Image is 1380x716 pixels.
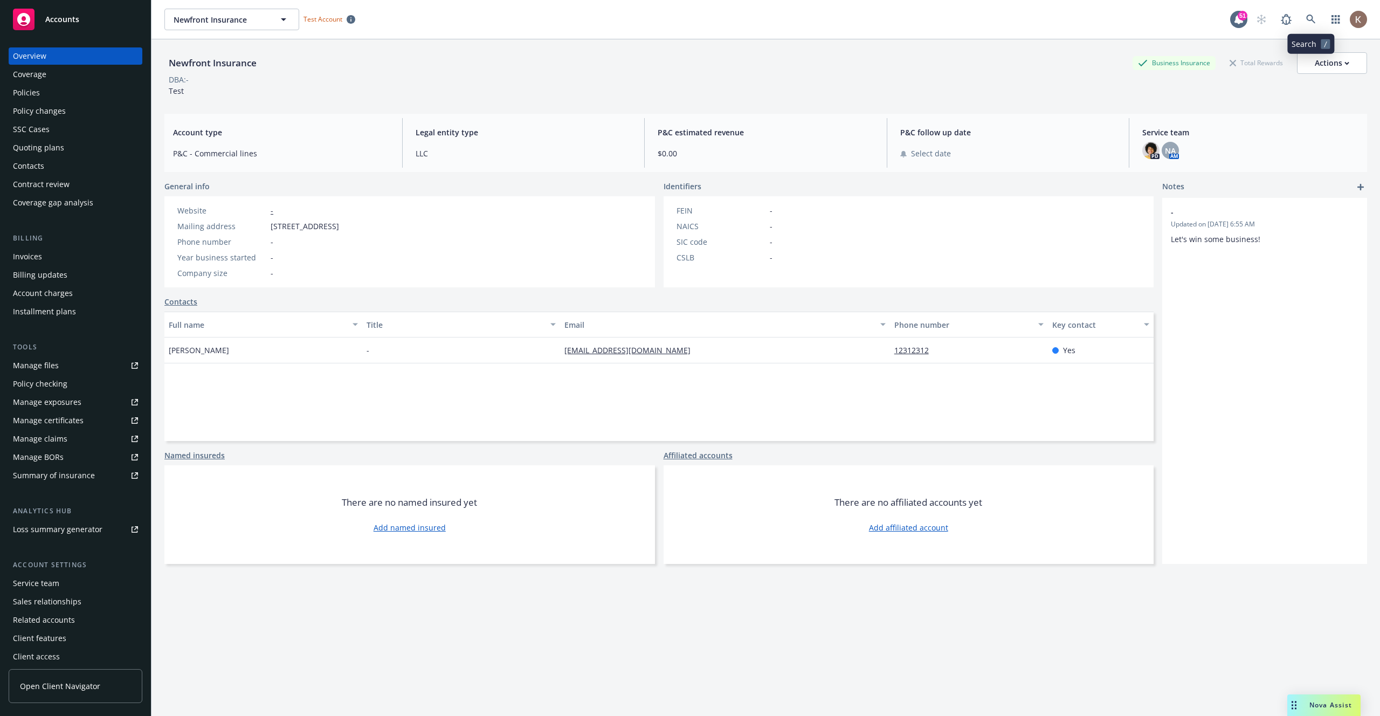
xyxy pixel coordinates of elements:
[664,181,701,192] span: Identifiers
[770,221,772,232] span: -
[13,303,76,320] div: Installment plans
[9,449,142,466] a: Manage BORs
[9,47,142,65] a: Overview
[271,205,273,216] a: -
[13,593,81,610] div: Sales relationships
[1309,700,1352,710] span: Nova Assist
[13,285,73,302] div: Account charges
[13,102,66,120] div: Policy changes
[1142,142,1160,159] img: photo
[9,375,142,393] a: Policy checking
[367,345,369,356] span: -
[677,221,765,232] div: NAICS
[9,521,142,538] a: Loss summary generator
[564,319,874,331] div: Email
[677,252,765,263] div: CSLB
[177,236,266,247] div: Phone number
[1325,9,1347,30] a: Switch app
[169,74,189,85] div: DBA: -
[13,521,102,538] div: Loss summary generator
[271,252,273,263] span: -
[177,205,266,216] div: Website
[9,139,142,156] a: Quoting plans
[13,266,67,284] div: Billing updates
[342,496,477,509] span: There are no named insured yet
[869,522,948,533] a: Add affiliated account
[13,412,84,429] div: Manage certificates
[9,285,142,302] a: Account charges
[1165,145,1176,156] span: NA
[9,467,142,484] a: Summary of insurance
[9,66,142,83] a: Coverage
[9,593,142,610] a: Sales relationships
[9,248,142,265] a: Invoices
[169,86,184,96] span: Test
[1300,9,1322,30] a: Search
[164,296,197,307] a: Contacts
[1142,127,1358,138] span: Service team
[1251,9,1272,30] a: Start snowing
[658,127,874,138] span: P&C estimated revenue
[658,148,874,159] span: $0.00
[177,221,266,232] div: Mailing address
[9,611,142,629] a: Related accounts
[1162,181,1184,194] span: Notes
[677,205,765,216] div: FEIN
[13,611,75,629] div: Related accounts
[13,394,81,411] div: Manage exposures
[1287,694,1301,716] div: Drag to move
[1048,312,1154,338] button: Key contact
[164,450,225,461] a: Named insureds
[169,319,346,331] div: Full name
[9,394,142,411] a: Manage exposures
[9,412,142,429] a: Manage certificates
[1171,234,1260,244] span: Let's win some business!
[374,522,446,533] a: Add named insured
[9,430,142,448] a: Manage claims
[164,181,210,192] span: General info
[13,467,95,484] div: Summary of insurance
[13,449,64,466] div: Manage BORs
[13,157,44,175] div: Contacts
[173,127,389,138] span: Account type
[770,236,772,247] span: -
[9,84,142,101] a: Policies
[271,236,273,247] span: -
[9,303,142,320] a: Installment plans
[770,252,772,263] span: -
[1297,52,1367,74] button: Actions
[13,139,64,156] div: Quoting plans
[177,267,266,279] div: Company size
[169,345,229,356] span: [PERSON_NAME]
[9,648,142,665] a: Client access
[367,319,544,331] div: Title
[9,233,142,244] div: Billing
[45,15,79,24] span: Accounts
[13,194,93,211] div: Coverage gap analysis
[13,630,66,647] div: Client features
[362,312,560,338] button: Title
[890,312,1048,338] button: Phone number
[174,14,267,25] span: Newfront Insurance
[173,148,389,159] span: P&C - Commercial lines
[1063,345,1075,356] span: Yes
[894,345,937,355] a: 12312312
[894,319,1032,331] div: Phone number
[164,312,362,338] button: Full name
[9,266,142,284] a: Billing updates
[13,176,70,193] div: Contract review
[271,267,273,279] span: -
[416,148,632,159] span: LLC
[13,66,46,83] div: Coverage
[564,345,699,355] a: [EMAIL_ADDRESS][DOMAIN_NAME]
[13,357,59,374] div: Manage files
[9,560,142,570] div: Account settings
[164,9,299,30] button: Newfront Insurance
[1238,11,1247,20] div: 51
[9,506,142,517] div: Analytics hub
[1171,219,1358,229] span: Updated on [DATE] 6:55 AM
[560,312,890,338] button: Email
[1315,53,1349,73] div: Actions
[271,221,339,232] span: [STREET_ADDRESS]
